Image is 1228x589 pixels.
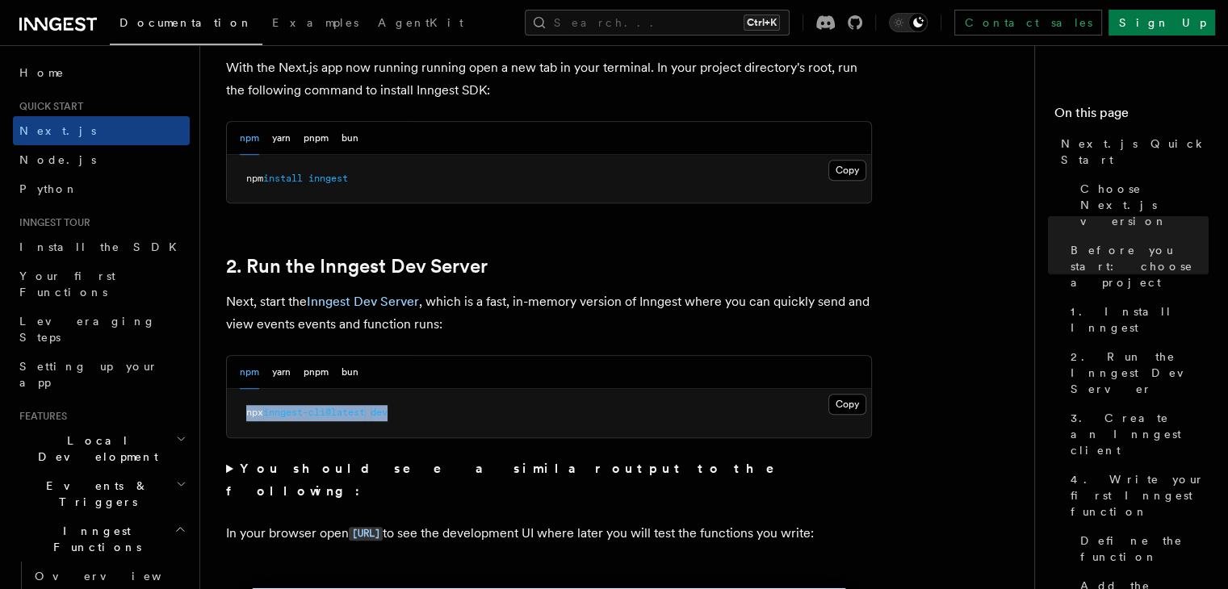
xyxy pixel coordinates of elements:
span: Next.js Quick Start [1061,136,1209,168]
a: Install the SDK [13,232,190,261]
button: npm [240,122,259,155]
span: Leveraging Steps [19,315,156,344]
span: Python [19,182,78,195]
button: Copy [828,394,866,415]
a: Inngest Dev Server [307,294,419,309]
button: pnpm [304,356,329,389]
span: Inngest Functions [13,523,174,555]
a: 2. Run the Inngest Dev Server [226,255,488,278]
h4: On this page [1054,103,1209,129]
a: Next.js [13,116,190,145]
button: Inngest Functions [13,516,190,562]
a: Node.js [13,145,190,174]
span: AgentKit [378,16,463,29]
span: Overview [35,570,201,583]
p: With the Next.js app now running running open a new tab in your terminal. In your project directo... [226,56,872,102]
a: Next.js Quick Start [1054,129,1209,174]
span: Events & Triggers [13,478,176,510]
button: npm [240,356,259,389]
span: Local Development [13,432,176,465]
button: yarn [272,356,291,389]
span: install [263,173,303,184]
a: 1. Install Inngest [1064,297,1209,342]
span: Features [13,410,67,423]
a: [URL] [349,525,383,541]
a: Documentation [110,5,262,45]
a: AgentKit [368,5,473,44]
button: Search...Ctrl+K [525,10,790,36]
a: Choose Next.js version [1074,174,1209,236]
span: Documentation [119,16,253,29]
span: npm [246,173,263,184]
button: pnpm [304,122,329,155]
span: dev [371,407,388,418]
a: Leveraging Steps [13,307,190,352]
span: Home [19,65,65,81]
kbd: Ctrl+K [744,15,780,31]
span: 1. Install Inngest [1071,303,1209,336]
span: Examples [272,16,358,29]
a: Home [13,58,190,87]
span: Node.js [19,153,96,166]
a: Define the function [1074,526,1209,571]
span: 3. Create an Inngest client [1071,410,1209,458]
a: Sign Up [1109,10,1215,36]
summary: You should see a similar output to the following: [226,457,872,503]
button: Local Development [13,426,190,471]
span: Setting up your app [19,360,158,389]
button: bun [342,356,358,389]
span: Next.js [19,124,96,137]
p: In your browser open to see the development UI where later you will test the functions you write: [226,522,872,545]
span: inngest-cli@latest [263,407,365,418]
span: Inngest tour [13,216,90,229]
code: [URL] [349,527,383,541]
span: npx [246,407,263,418]
button: Toggle dark mode [889,13,928,32]
span: Quick start [13,100,83,113]
span: Your first Functions [19,269,115,299]
a: 4. Write your first Inngest function [1064,465,1209,526]
span: 2. Run the Inngest Dev Server [1071,349,1209,397]
span: Install the SDK [19,240,187,253]
a: 3. Create an Inngest client [1064,403,1209,465]
span: Before you start: choose a project [1071,242,1209,290]
a: Contact sales [954,10,1102,36]
span: inngest [308,173,348,184]
button: Copy [828,160,866,181]
a: Python [13,174,190,203]
a: Before you start: choose a project [1064,236,1209,297]
strong: You should see a similar output to the following: [226,461,797,499]
a: Setting up your app [13,352,190,397]
a: Your first Functions [13,261,190,307]
a: 2. Run the Inngest Dev Server [1064,342,1209,403]
a: Examples [262,5,368,44]
p: Next, start the , which is a fast, in-memory version of Inngest where you can quickly send and vi... [226,290,872,336]
button: bun [342,122,358,155]
span: Choose Next.js version [1080,181,1209,229]
button: Events & Triggers [13,471,190,516]
span: 4. Write your first Inngest function [1071,471,1209,520]
span: Define the function [1080,533,1209,565]
button: yarn [272,122,291,155]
